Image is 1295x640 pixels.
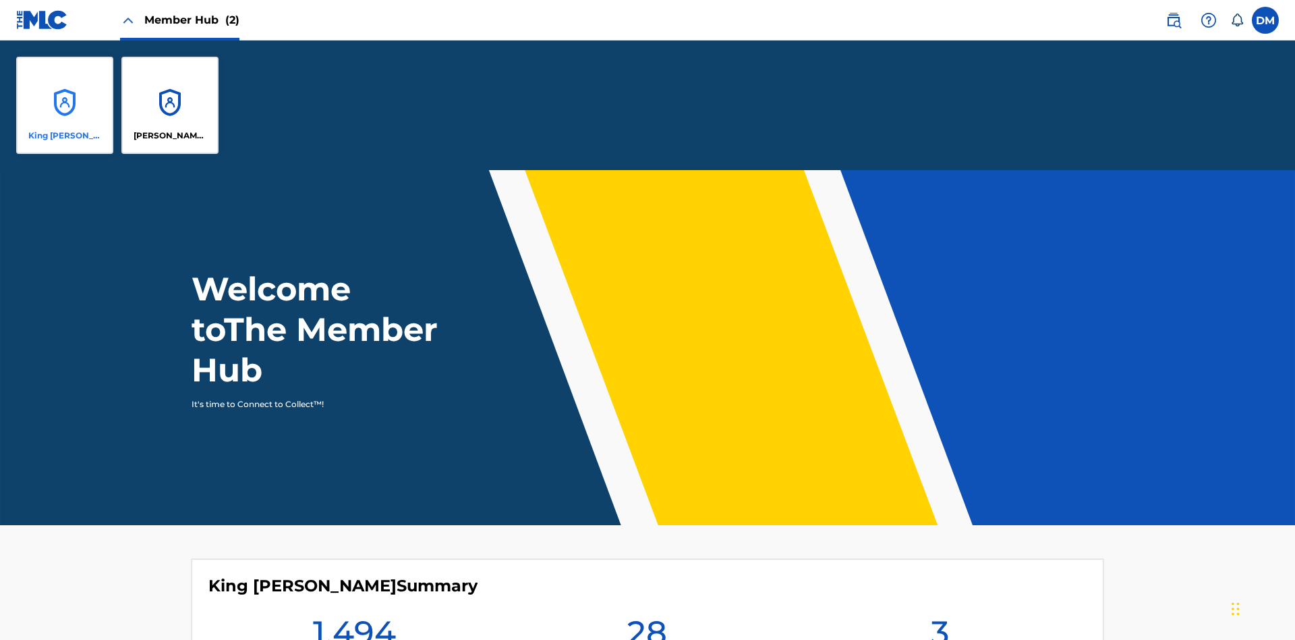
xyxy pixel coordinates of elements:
[1160,7,1187,34] a: Public Search
[16,10,68,30] img: MLC Logo
[192,269,444,390] h1: Welcome to The Member Hub
[1201,12,1217,28] img: help
[1230,14,1244,27] div: Notifications
[225,14,239,26] span: (2)
[1232,589,1240,629] div: Drag
[1252,7,1279,34] div: User Menu
[1165,12,1182,28] img: search
[16,57,113,154] a: AccountsKing [PERSON_NAME]
[1228,575,1295,640] iframe: Chat Widget
[192,398,426,410] p: It's time to Connect to Collect™!
[208,576,478,596] h4: King McTesterson
[144,12,239,28] span: Member Hub
[121,57,219,154] a: Accounts[PERSON_NAME] CLEAR PUBLISHING
[134,130,207,142] p: KRYSTAL CLEAR PUBLISHING
[28,130,102,142] p: King McTesterson
[120,12,136,28] img: Close
[1195,7,1222,34] div: Help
